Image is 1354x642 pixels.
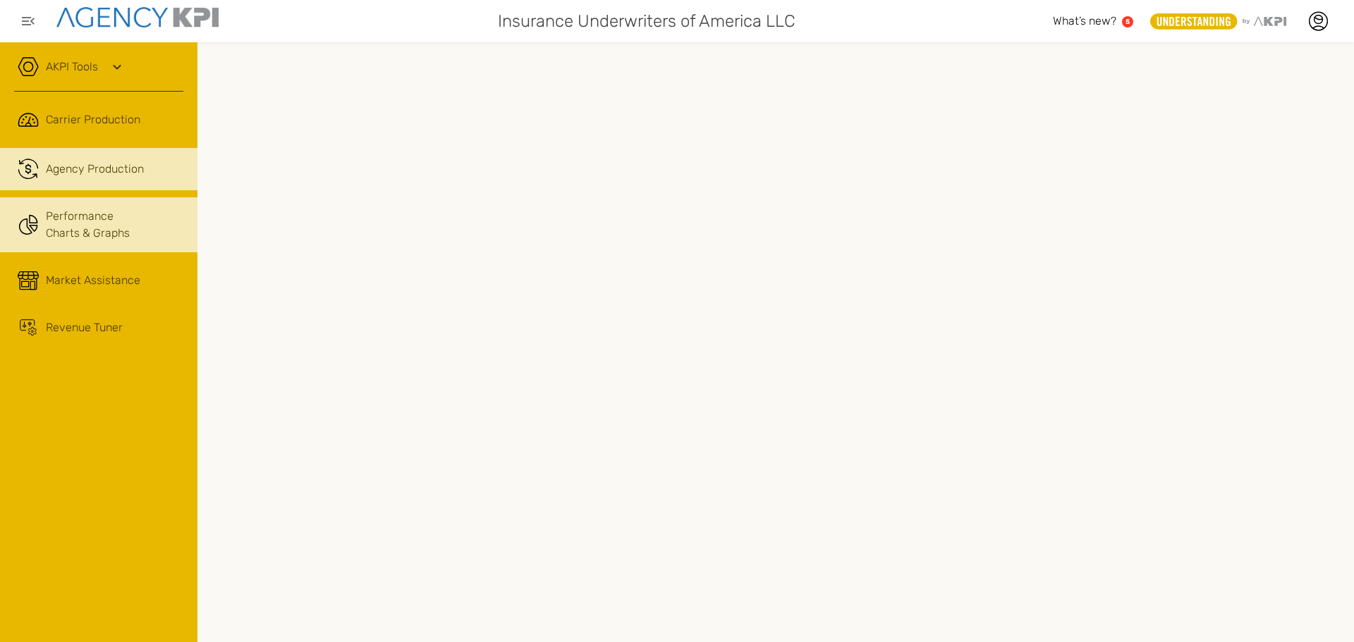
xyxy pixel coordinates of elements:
div: Revenue Tuner [46,319,123,336]
img: agencykpi-logo-550x69-2d9e3fa8.png [56,7,219,27]
div: Market Assistance [46,272,140,289]
span: Carrier Production [46,111,140,128]
text: 5 [1126,18,1130,25]
a: 5 [1122,16,1133,27]
span: What’s new? [1053,14,1116,27]
div: Agency Production [46,161,144,178]
a: AKPI Tools [46,58,98,75]
span: Insurance Underwriters of America LLC [498,8,795,34]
